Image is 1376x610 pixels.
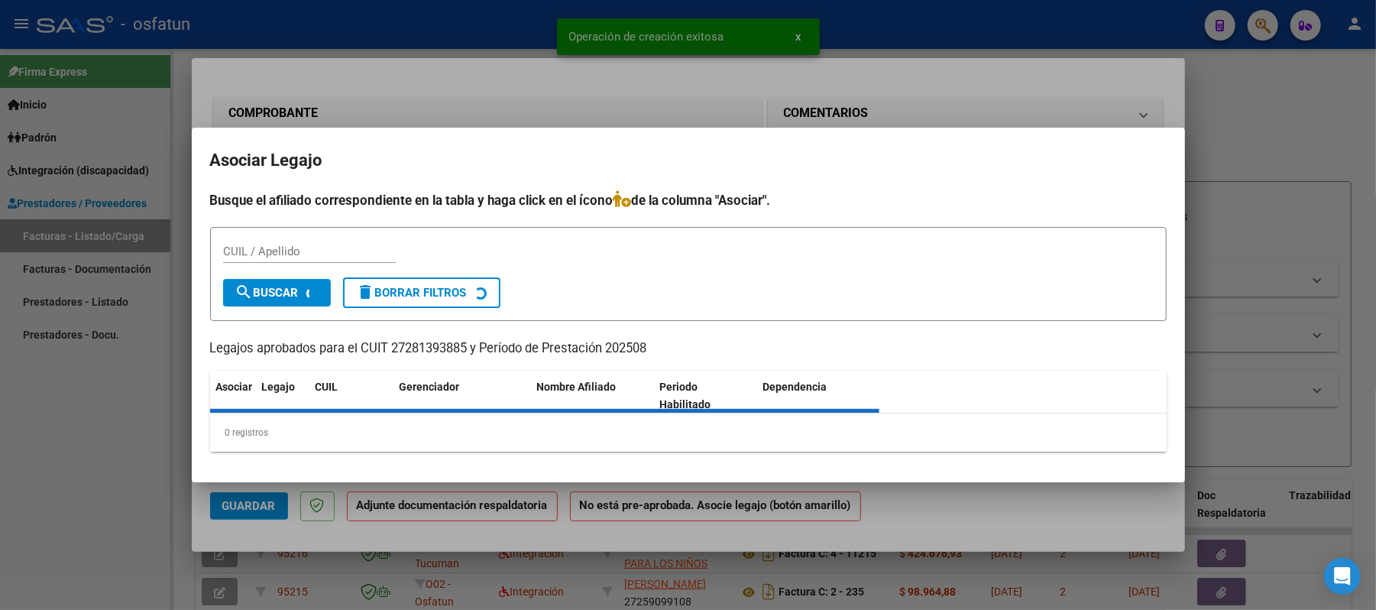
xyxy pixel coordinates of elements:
[316,381,338,393] span: CUIL
[210,414,1167,452] div: 0 registros
[210,371,256,421] datatable-header-cell: Asociar
[262,381,296,393] span: Legajo
[531,371,654,421] datatable-header-cell: Nombre Afiliado
[393,371,531,421] datatable-header-cell: Gerenciador
[400,381,460,393] span: Gerenciador
[762,381,827,393] span: Dependencia
[210,339,1167,359] p: Legajos aprobados para el CUIT 27281393885 y Período de Prestación 202508
[235,283,254,301] mat-icon: search
[343,277,500,308] button: Borrar Filtros
[223,279,331,307] button: Buscar
[357,286,467,300] span: Borrar Filtros
[756,371,879,421] datatable-header-cell: Dependencia
[309,371,393,421] datatable-header-cell: CUIL
[235,286,299,300] span: Buscar
[659,381,711,410] span: Periodo Habilitado
[210,146,1167,175] h2: Asociar Legajo
[256,371,309,421] datatable-header-cell: Legajo
[1324,558,1361,595] div: Open Intercom Messenger
[210,190,1167,210] h4: Busque el afiliado correspondiente en la tabla y haga click en el ícono de la columna "Asociar".
[537,381,617,393] span: Nombre Afiliado
[216,381,253,393] span: Asociar
[357,283,375,301] mat-icon: delete
[653,371,756,421] datatable-header-cell: Periodo Habilitado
